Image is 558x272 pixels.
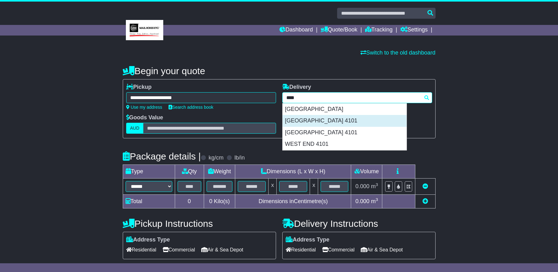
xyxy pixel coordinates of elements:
label: Goods Value [126,114,163,121]
span: 0.000 [355,198,370,204]
h4: Delivery Instructions [282,218,436,229]
span: Commercial [322,245,355,255]
h4: Package details | [123,151,201,161]
a: Dashboard [279,25,313,36]
td: Total [123,195,175,208]
a: Quote/Book [321,25,357,36]
td: Weight [204,165,235,179]
label: Address Type [286,236,330,243]
span: 0.000 [355,183,370,189]
span: m [371,198,378,204]
div: [GEOGRAPHIC_DATA] [283,103,407,115]
a: Use my address [126,105,162,110]
div: [GEOGRAPHIC_DATA] 4101 [283,115,407,127]
label: lb/in [234,155,245,161]
img: MBE Brisbane CBD [126,20,163,40]
span: Commercial [163,245,195,255]
a: Switch to the old dashboard [360,50,435,56]
sup: 3 [376,182,378,187]
span: Residential [286,245,316,255]
label: Address Type [126,236,170,243]
td: Kilo(s) [204,195,235,208]
h4: Begin your quote [123,66,436,76]
div: [GEOGRAPHIC_DATA] 4101 [283,127,407,139]
span: Residential [126,245,156,255]
div: WEST END 4101 [283,138,407,150]
label: Pickup [126,84,152,91]
a: Settings [400,25,428,36]
td: Dimensions in Centimetre(s) [235,195,351,208]
a: Search address book [169,105,213,110]
td: Type [123,165,175,179]
sup: 3 [376,197,378,202]
label: AUD [126,123,144,134]
td: 0 [175,195,204,208]
span: m [371,183,378,189]
td: x [310,179,318,195]
label: kg/cm [208,155,223,161]
td: Dimensions (L x W x H) [235,165,351,179]
a: Tracking [365,25,393,36]
h4: Pickup Instructions [123,218,276,229]
td: Qty [175,165,204,179]
span: Air & Sea Depot [361,245,403,255]
a: Remove this item [422,183,428,189]
td: Volume [351,165,382,179]
typeahead: Please provide city [282,92,432,103]
a: Add new item [422,198,428,204]
span: 0 [209,198,212,204]
label: Delivery [282,84,311,91]
td: x [269,179,277,195]
span: Air & Sea Depot [201,245,243,255]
